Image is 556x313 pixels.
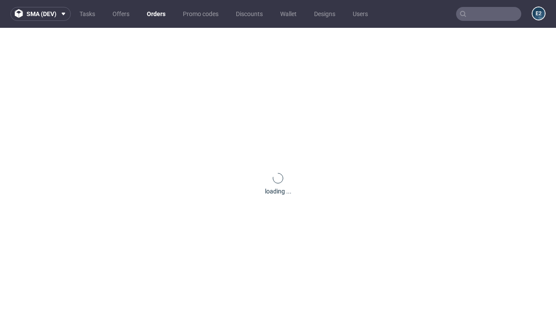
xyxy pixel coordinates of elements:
div: loading ... [265,187,291,196]
a: Discounts [231,7,268,21]
button: sma (dev) [10,7,71,21]
a: Tasks [74,7,100,21]
a: Users [347,7,373,21]
span: sma (dev) [26,11,56,17]
a: Wallet [275,7,302,21]
a: Offers [107,7,135,21]
a: Designs [309,7,341,21]
figcaption: e2 [533,7,545,20]
a: Promo codes [178,7,224,21]
a: Orders [142,7,171,21]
